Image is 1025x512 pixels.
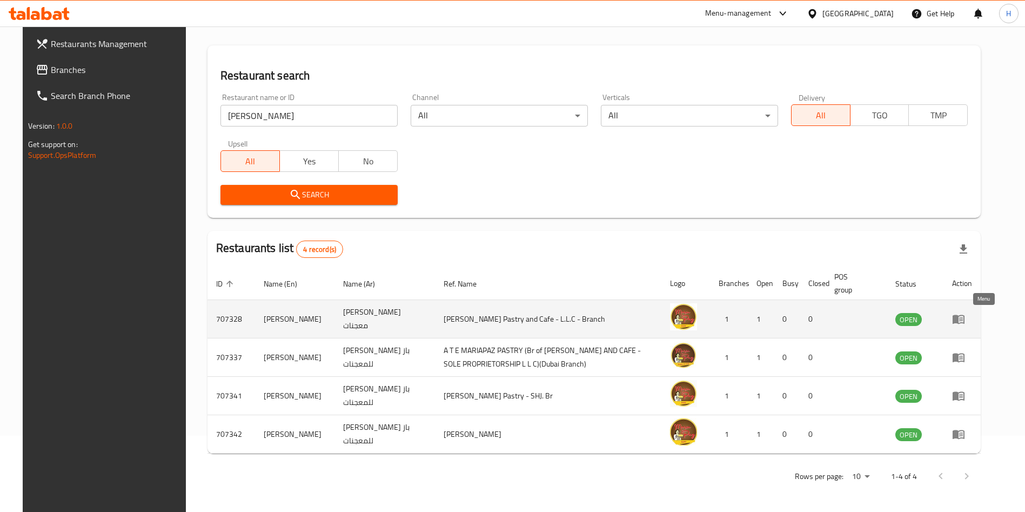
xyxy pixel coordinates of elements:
[343,277,389,290] span: Name (Ar)
[952,389,972,402] div: Menu
[670,342,697,369] img: Maria Paz Pastry
[334,300,435,338] td: [PERSON_NAME] معجنات
[950,236,976,262] div: Export file
[411,105,588,127] div: All
[229,188,389,202] span: Search
[220,68,968,84] h2: Restaurant search
[895,390,922,403] div: OPEN
[710,267,748,300] th: Branches
[279,150,339,172] button: Yes
[774,338,800,377] td: 0
[296,241,343,258] div: Total records count
[774,377,800,415] td: 0
[28,119,55,133] span: Version:
[710,415,748,454] td: 1
[601,105,778,127] div: All
[56,119,73,133] span: 1.0.0
[28,137,78,151] span: Get support on:
[895,314,922,326] span: OPEN
[748,267,774,300] th: Open
[216,240,343,258] h2: Restaurants list
[908,104,968,126] button: TMP
[895,390,922,403] span: OPEN
[27,83,194,109] a: Search Branch Phone
[297,244,343,255] span: 4 record(s)
[895,277,930,290] span: Status
[207,300,255,338] td: 707328
[284,154,334,169] span: Yes
[670,380,697,407] img: Maria Paz Pastry
[748,415,774,454] td: 1
[895,351,922,364] div: OPEN
[207,267,981,454] table: enhanced table
[343,154,393,169] span: No
[1006,8,1011,19] span: H
[800,338,826,377] td: 0
[220,150,280,172] button: All
[748,338,774,377] td: 1
[670,303,697,330] img: Maria Paz Pastry
[822,8,894,19] div: [GEOGRAPHIC_DATA]
[255,415,334,454] td: [PERSON_NAME]
[444,277,491,290] span: Ref. Name
[855,108,905,123] span: TGO
[795,470,843,483] p: Rows per page:
[791,104,850,126] button: All
[913,108,963,123] span: TMP
[435,415,661,454] td: [PERSON_NAME]
[255,338,334,377] td: [PERSON_NAME]
[670,418,697,445] img: Maria Paz Pastry
[799,94,826,101] label: Delivery
[891,470,917,483] p: 1-4 of 4
[435,338,661,377] td: A T E MARIAPAZ PASTRY (Br of [PERSON_NAME] AND CAFE - SOLE PROPRIETORSHIP L L C)(Dubai Branch)
[255,377,334,415] td: [PERSON_NAME]
[338,150,398,172] button: No
[850,104,909,126] button: TGO
[800,377,826,415] td: 0
[774,267,800,300] th: Busy
[748,377,774,415] td: 1
[705,7,772,20] div: Menu-management
[228,139,248,147] label: Upsell
[207,415,255,454] td: 707342
[334,377,435,415] td: [PERSON_NAME] باز للمعجنات
[895,352,922,364] span: OPEN
[220,185,398,205] button: Search
[943,267,981,300] th: Action
[800,300,826,338] td: 0
[255,300,334,338] td: [PERSON_NAME]
[207,377,255,415] td: 707341
[710,377,748,415] td: 1
[895,429,922,441] span: OPEN
[661,267,710,300] th: Logo
[27,31,194,57] a: Restaurants Management
[710,300,748,338] td: 1
[51,63,185,76] span: Branches
[216,277,237,290] span: ID
[225,154,276,169] span: All
[774,300,800,338] td: 0
[435,377,661,415] td: [PERSON_NAME] Pastry - SHJ. Br
[334,338,435,377] td: [PERSON_NAME] باز للمعجنات
[710,338,748,377] td: 1
[848,469,874,485] div: Rows per page:
[800,415,826,454] td: 0
[774,415,800,454] td: 0
[952,428,972,441] div: Menu
[51,89,185,102] span: Search Branch Phone
[220,105,398,127] input: Search for restaurant name or ID..
[27,57,194,83] a: Branches
[207,338,255,377] td: 707337
[834,270,874,296] span: POS group
[28,148,97,162] a: Support.OpsPlatform
[51,37,185,50] span: Restaurants Management
[748,300,774,338] td: 1
[952,351,972,364] div: Menu
[796,108,846,123] span: All
[435,300,661,338] td: [PERSON_NAME] Pastry and Cafe - L.L.C - Branch
[800,267,826,300] th: Closed
[264,277,311,290] span: Name (En)
[334,415,435,454] td: [PERSON_NAME] باز للمعجنات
